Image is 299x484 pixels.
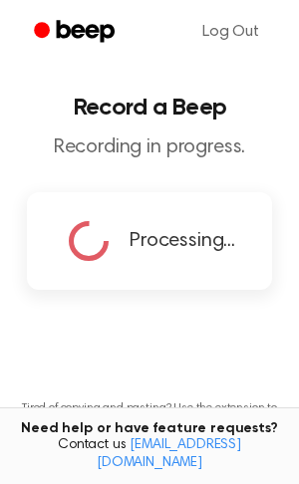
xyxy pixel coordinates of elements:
[12,437,287,472] span: Contact us
[130,226,235,256] span: Processing...
[16,401,283,431] p: Tired of copying and pasting? Use the extension to automatically insert your recordings.
[97,438,241,470] a: [EMAIL_ADDRESS][DOMAIN_NAME]
[16,135,283,160] p: Recording in progress.
[16,96,283,120] h1: Record a Beep
[20,13,133,52] a: Beep
[182,8,279,56] a: Log Out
